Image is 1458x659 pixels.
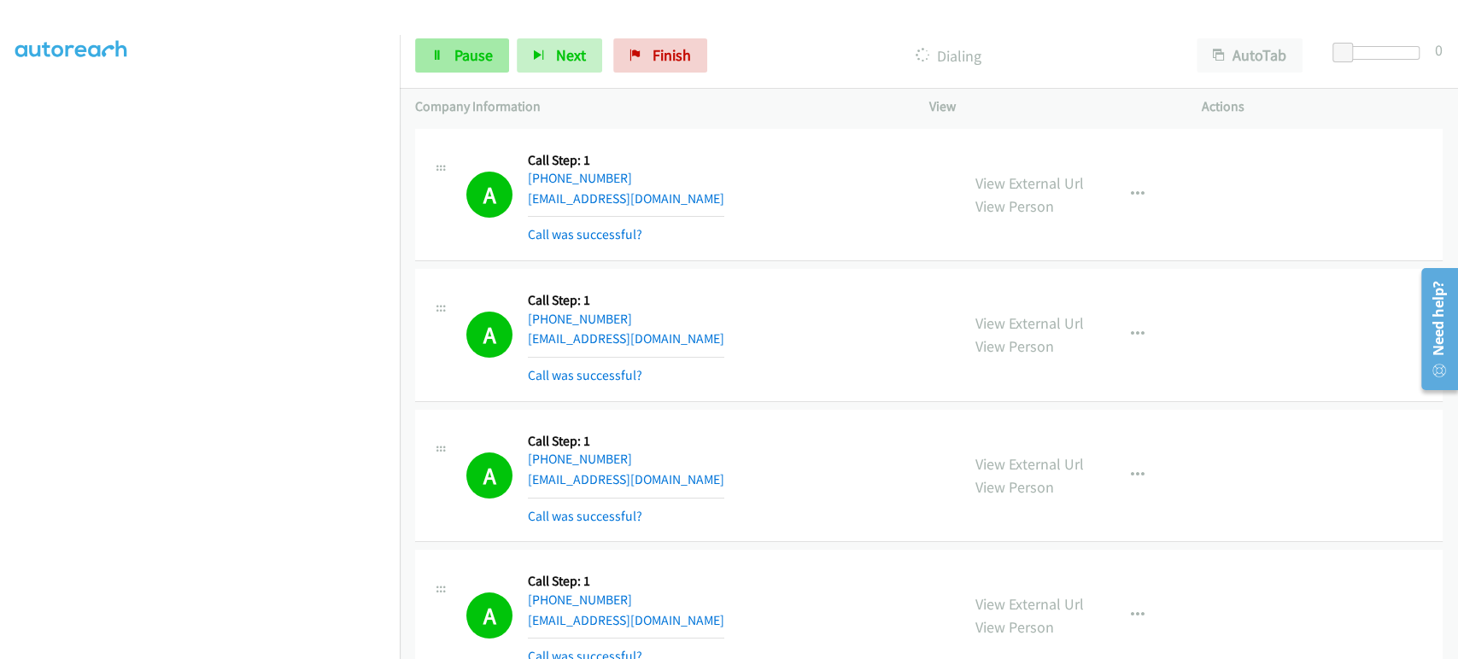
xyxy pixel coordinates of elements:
[975,454,1084,474] a: View External Url
[528,190,724,207] a: [EMAIL_ADDRESS][DOMAIN_NAME]
[528,508,642,524] a: Call was successful?
[975,336,1054,356] a: View Person
[466,172,512,218] h1: A
[975,196,1054,216] a: View Person
[528,170,632,186] a: [PHONE_NUMBER]
[528,573,724,590] h5: Call Step: 1
[466,452,512,499] h1: A
[466,312,512,358] h1: A
[528,311,632,327] a: [PHONE_NUMBER]
[929,96,1171,117] p: View
[1435,38,1443,61] div: 0
[528,612,724,628] a: [EMAIL_ADDRESS][DOMAIN_NAME]
[1197,38,1303,73] button: AutoTab
[528,592,632,608] a: [PHONE_NUMBER]
[975,313,1084,333] a: View External Url
[454,45,493,65] span: Pause
[517,38,602,73] button: Next
[415,96,899,117] p: Company Information
[975,617,1054,637] a: View Person
[730,44,1166,67] p: Dialing
[1409,261,1458,397] iframe: Resource Center
[653,45,691,65] span: Finish
[975,173,1084,193] a: View External Url
[528,152,724,169] h5: Call Step: 1
[613,38,707,73] a: Finish
[528,433,724,450] h5: Call Step: 1
[975,477,1054,497] a: View Person
[556,45,586,65] span: Next
[466,592,512,639] h1: A
[528,330,724,347] a: [EMAIL_ADDRESS][DOMAIN_NAME]
[528,226,642,242] a: Call was successful?
[528,292,724,309] h5: Call Step: 1
[528,451,632,467] a: [PHONE_NUMBER]
[1201,96,1443,117] p: Actions
[975,594,1084,614] a: View External Url
[528,367,642,383] a: Call was successful?
[1341,46,1420,60] div: Delay between calls (in seconds)
[528,471,724,487] a: [EMAIL_ADDRESS][DOMAIN_NAME]
[415,38,509,73] a: Pause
